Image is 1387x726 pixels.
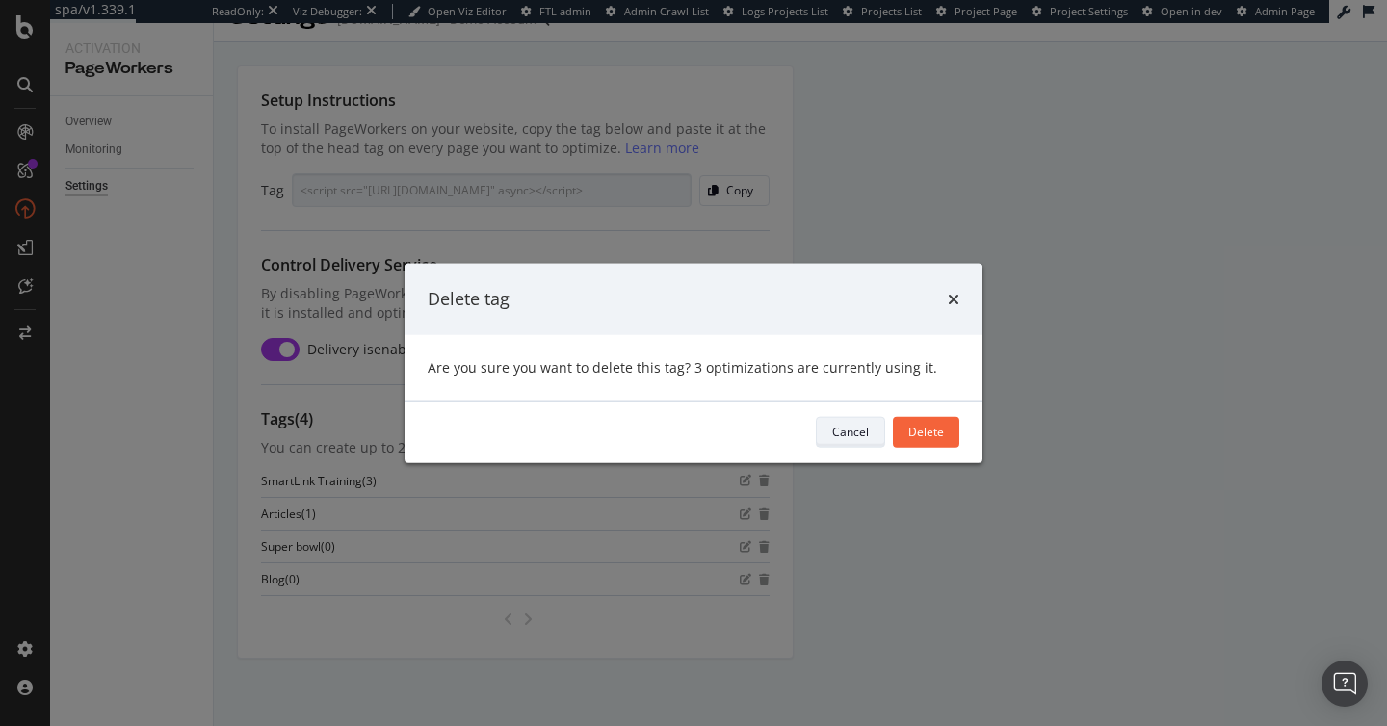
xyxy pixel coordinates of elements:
div: Cancel [832,424,869,440]
button: Cancel [816,416,885,447]
div: times [948,287,959,312]
div: modal [405,264,982,463]
div: Are you sure you want to delete this tag? 3 optimizations are currently using it. [428,357,959,376]
div: Delete tag [428,287,510,312]
div: Delete [908,424,944,440]
button: Delete [893,416,959,447]
div: Open Intercom Messenger [1322,661,1368,707]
